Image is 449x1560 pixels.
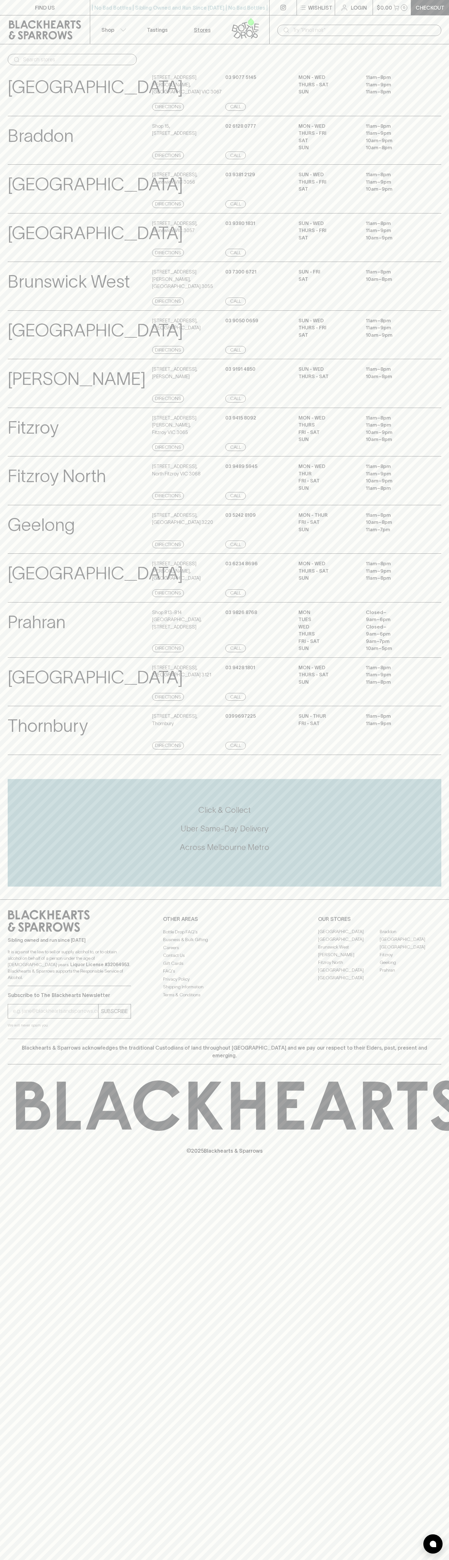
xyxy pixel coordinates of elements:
[152,560,224,582] p: [STREET_ADDRESS][PERSON_NAME] , [GEOGRAPHIC_DATA]
[403,6,405,9] p: 0
[225,414,256,422] p: 03 9415 8092
[366,123,424,130] p: 11am – 8pm
[298,268,356,276] p: SUN - FRI
[225,366,255,373] p: 03 9191 4850
[8,123,73,149] p: Braddon
[298,526,356,533] p: SUN
[366,463,424,470] p: 11am – 8pm
[380,928,441,936] a: Braddon
[180,15,225,44] a: Stores
[298,568,356,575] p: THURS - SAT
[366,81,424,89] p: 11am – 9pm
[366,477,424,485] p: 10am – 9pm
[366,671,424,679] p: 11am – 9pm
[366,373,424,380] p: 10am – 8pm
[8,171,183,198] p: [GEOGRAPHIC_DATA]
[298,276,356,283] p: SAT
[298,616,356,623] p: TUES
[366,429,424,436] p: 10am – 9pm
[380,951,441,959] a: Fitzroy
[366,616,424,623] p: 9am – 6pm
[163,928,286,936] a: Bottle Drop FAQ's
[163,915,286,923] p: OTHER AREAS
[23,55,132,65] input: Search stores
[225,268,256,276] p: 03 7300 6721
[366,137,424,144] p: 10am – 9pm
[298,429,356,436] p: FRI - SAT
[8,317,183,344] p: [GEOGRAPHIC_DATA]
[298,630,356,638] p: THURS
[318,943,380,951] a: Brunswick West
[366,713,424,720] p: 11am – 8pm
[298,81,356,89] p: THURS - SAT
[318,928,380,936] a: [GEOGRAPHIC_DATA]
[8,823,441,834] h5: Uber Same-Day Delivery
[377,4,392,12] p: $0.00
[318,974,380,982] a: [GEOGRAPHIC_DATA]
[366,186,424,193] p: 10am – 9pm
[152,200,184,208] a: Directions
[298,720,356,727] p: Fri - Sat
[298,679,356,686] p: SUN
[366,623,424,631] p: Closed –
[298,186,356,193] p: SAT
[152,512,213,526] p: [STREET_ADDRESS] , [GEOGRAPHIC_DATA] 3220
[366,568,424,575] p: 11am – 9pm
[366,276,424,283] p: 10am – 8pm
[225,492,246,500] a: Call
[147,26,168,34] p: Tastings
[163,991,286,999] a: Terms & Conditions
[152,713,197,727] p: [STREET_ADDRESS] , Thornbury
[366,268,424,276] p: 11am – 8pm
[163,936,286,944] a: Business & Bulk Gifting
[225,249,246,256] a: Call
[366,324,424,332] p: 11am – 9pm
[416,4,445,12] p: Checkout
[8,991,131,999] p: Subscribe to The Blackhearts Newsletter
[366,664,424,672] p: 11am – 8pm
[8,937,131,943] p: Sibling owned and run since [DATE]
[225,200,246,208] a: Call
[293,25,436,35] input: Try "Pinot noir"
[225,645,246,652] a: Call
[225,346,246,354] a: Call
[70,962,129,967] strong: Liquor License #32064953
[225,609,257,616] p: 03 9826 8768
[298,317,356,325] p: SUN - WED
[101,26,114,34] p: Shop
[225,541,246,548] a: Call
[152,443,184,451] a: Directions
[90,15,135,44] button: Shop
[225,693,246,701] a: Call
[366,609,424,616] p: Closed –
[152,463,201,477] p: [STREET_ADDRESS] , North Fitzroy VIC 3068
[366,720,424,727] p: 11am – 9pm
[366,74,424,81] p: 11am – 8pm
[152,742,184,750] a: Directions
[163,967,286,975] a: FAQ's
[8,842,441,853] h5: Across Melbourne Metro
[152,123,196,137] p: Shop 15 , [STREET_ADDRESS]
[225,152,246,159] a: Call
[298,638,356,645] p: FRI - SAT
[380,966,441,974] a: Prahran
[225,74,256,81] p: 03 9077 5145
[8,560,183,587] p: [GEOGRAPHIC_DATA]
[8,414,59,441] p: Fitzroy
[8,664,183,691] p: [GEOGRAPHIC_DATA]
[298,463,356,470] p: MON - WED
[8,268,130,295] p: Brunswick West
[366,645,424,652] p: 10am – 5pm
[8,74,183,100] p: [GEOGRAPHIC_DATA]
[366,317,424,325] p: 11am – 8pm
[225,713,256,720] p: 0399697225
[152,541,184,548] a: Directions
[152,317,201,332] p: [STREET_ADDRESS] , [GEOGRAPHIC_DATA]
[13,1006,98,1016] input: e.g. jane@blackheartsandsparrows.com.au
[366,519,424,526] p: 10am – 8pm
[380,943,441,951] a: [GEOGRAPHIC_DATA]
[298,645,356,652] p: SUN
[152,492,184,500] a: Directions
[152,366,197,380] p: [STREET_ADDRESS] , [PERSON_NAME]
[318,966,380,974] a: [GEOGRAPHIC_DATA]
